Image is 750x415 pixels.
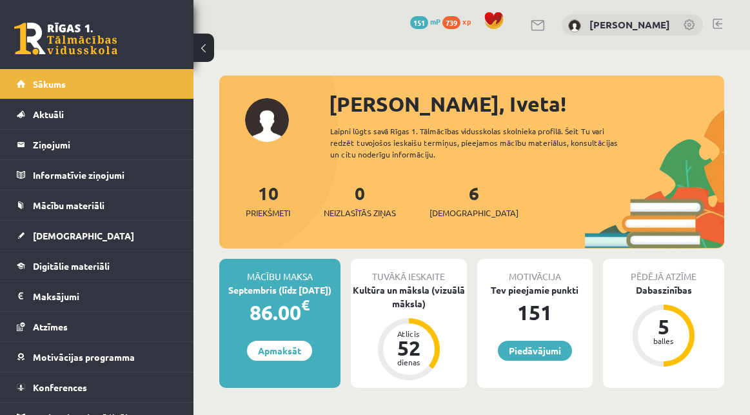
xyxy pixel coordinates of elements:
[568,19,581,32] img: Iveta Eglīte
[442,16,460,29] span: 739
[17,221,177,250] a: [DEMOGRAPHIC_DATA]
[589,18,670,31] a: [PERSON_NAME]
[33,160,177,190] legend: Informatīvie ziņojumi
[17,190,177,220] a: Mācību materiāli
[324,207,396,219] span: Neizlasītās ziņas
[351,259,467,283] div: Tuvākā ieskaite
[442,16,477,26] a: 739 xp
[17,312,177,341] a: Atzīmes
[603,283,724,369] a: Dabaszinības 5 balles
[247,341,312,361] a: Apmaksāt
[219,297,340,328] div: 86.00
[324,181,396,219] a: 0Neizlasītās ziņas
[477,297,593,328] div: 151
[17,251,177,281] a: Digitālie materiāli
[603,283,724,297] div: Dabaszinības
[33,130,177,159] legend: Ziņojumi
[462,16,471,26] span: xp
[33,321,68,332] span: Atzīmes
[33,351,135,363] span: Motivācijas programma
[498,341,572,361] a: Piedāvājumi
[219,283,340,297] div: Septembris (līdz [DATE])
[644,337,683,345] div: balles
[429,181,518,219] a: 6[DEMOGRAPHIC_DATA]
[33,281,177,311] legend: Maksājumi
[644,316,683,337] div: 5
[429,207,518,219] span: [DEMOGRAPHIC_DATA]
[17,130,177,159] a: Ziņojumi
[14,23,117,55] a: Rīgas 1. Tālmācības vidusskola
[33,108,64,120] span: Aktuāli
[17,160,177,190] a: Informatīvie ziņojumi
[33,199,104,211] span: Mācību materiāli
[410,16,428,29] span: 151
[17,342,177,372] a: Motivācijas programma
[603,259,724,283] div: Pēdējā atzīme
[33,78,66,90] span: Sākums
[390,358,428,366] div: dienas
[219,259,340,283] div: Mācību maksa
[351,283,467,310] div: Kultūra un māksla (vizuālā māksla)
[17,69,177,99] a: Sākums
[17,99,177,129] a: Aktuāli
[17,281,177,311] a: Maksājumi
[246,181,290,219] a: 10Priekšmeti
[410,16,440,26] a: 151 mP
[329,88,724,119] div: [PERSON_NAME], Iveta!
[390,330,428,338] div: Atlicis
[330,125,633,160] div: Laipni lūgts savā Rīgas 1. Tālmācības vidusskolas skolnieka profilā. Šeit Tu vari redzēt tuvojošo...
[351,283,467,382] a: Kultūra un māksla (vizuālā māksla) Atlicis 52 dienas
[390,338,428,358] div: 52
[33,230,134,241] span: [DEMOGRAPHIC_DATA]
[246,207,290,219] span: Priekšmeti
[477,259,593,283] div: Motivācija
[301,296,310,314] span: €
[17,372,177,402] a: Konferences
[33,381,87,393] span: Konferences
[33,260,110,272] span: Digitālie materiāli
[477,283,593,297] div: Tev pieejamie punkti
[430,16,440,26] span: mP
